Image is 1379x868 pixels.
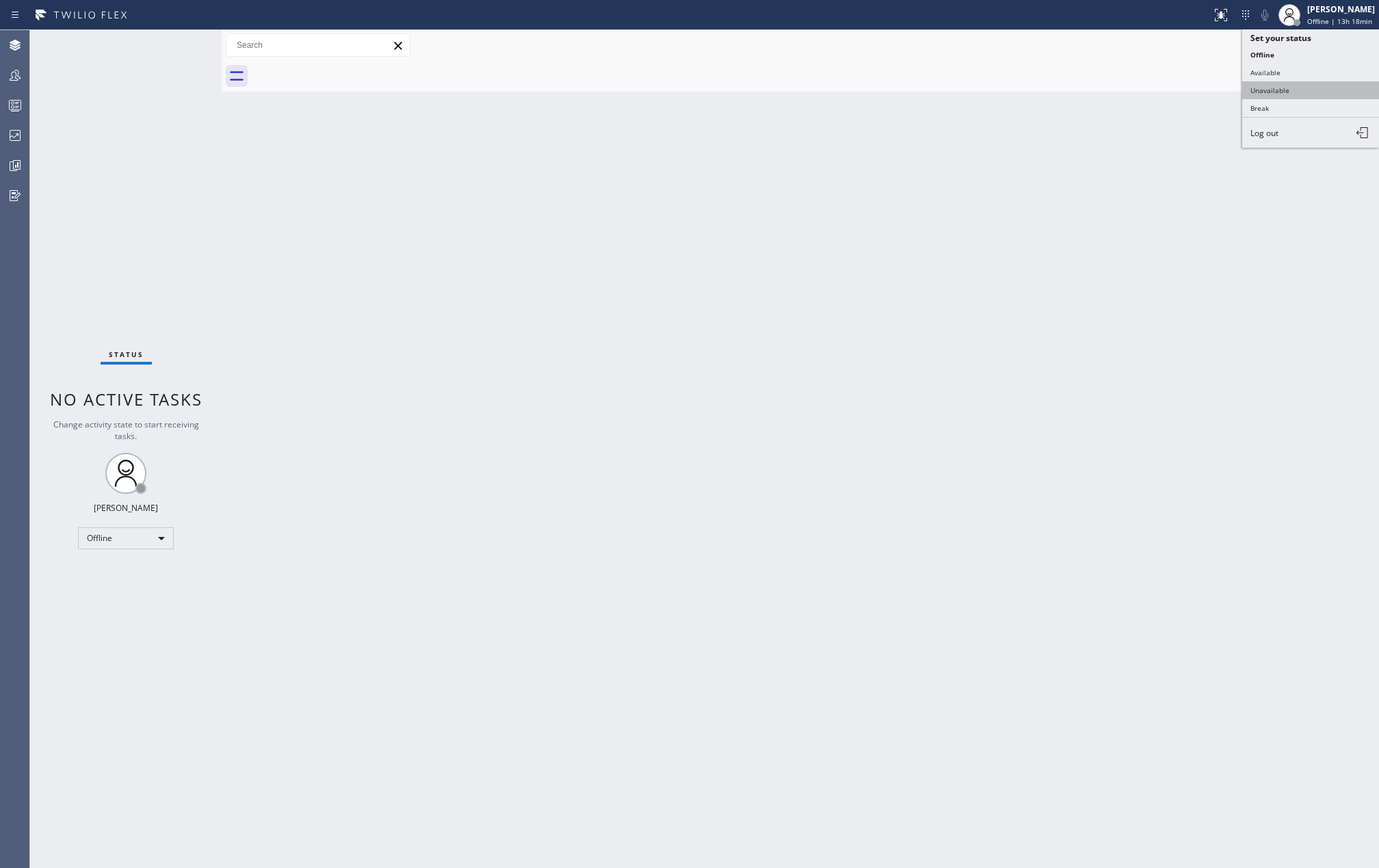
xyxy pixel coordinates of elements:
[226,34,410,56] input: Search
[53,419,199,442] span: Change activity state to start receiving tasks.
[94,502,158,514] div: [PERSON_NAME]
[78,527,174,549] div: Offline
[1255,5,1274,25] button: Mute
[50,388,202,410] span: No active tasks
[109,350,144,359] span: Status
[1307,16,1372,26] span: Offline | 13h 18min
[1307,3,1375,15] div: [PERSON_NAME]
